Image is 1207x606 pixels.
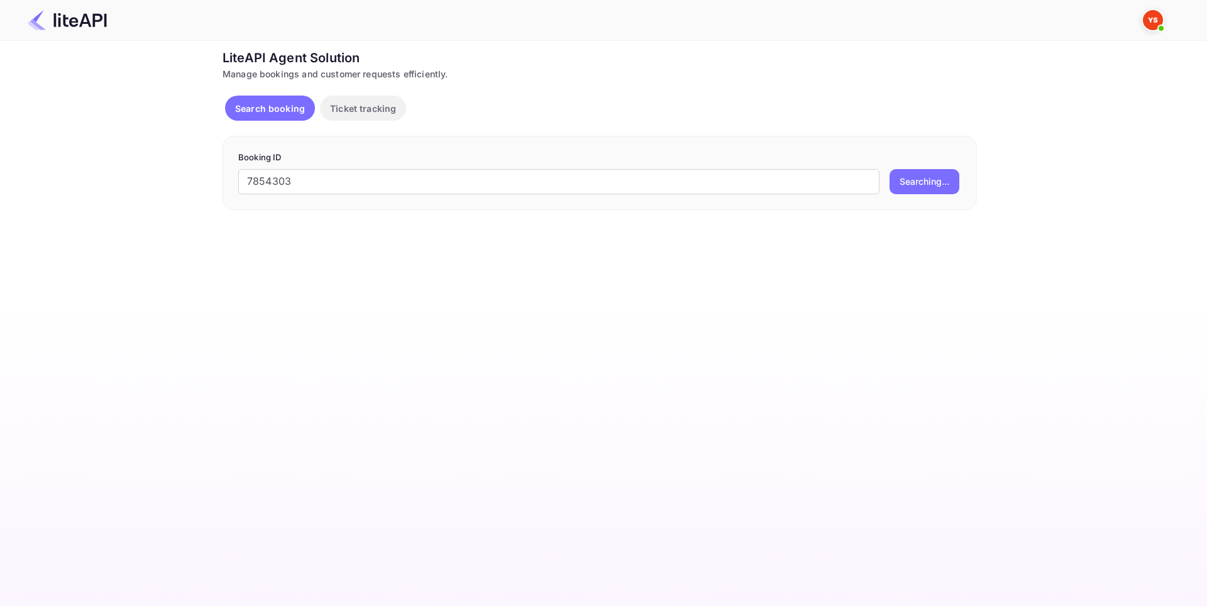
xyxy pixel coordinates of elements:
p: Search booking [235,102,305,115]
p: Ticket tracking [330,102,396,115]
div: LiteAPI Agent Solution [223,48,977,67]
button: Searching... [890,169,959,194]
img: LiteAPI Logo [28,10,107,30]
img: Yandex Support [1143,10,1163,30]
p: Booking ID [238,151,961,164]
div: Manage bookings and customer requests efficiently. [223,67,977,80]
input: Enter Booking ID (e.g., 63782194) [238,169,879,194]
